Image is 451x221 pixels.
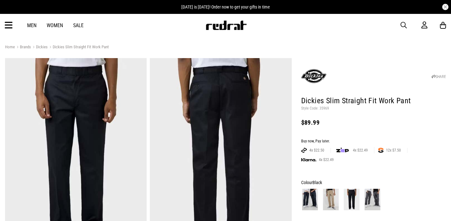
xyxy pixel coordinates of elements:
[301,148,307,153] img: AFTERPAY
[47,22,63,28] a: Women
[316,157,336,162] span: 4x $22.49
[365,189,380,210] img: Charcoal
[432,75,446,79] a: SHARE
[302,189,318,210] img: Dark Navy
[48,45,109,51] a: Dickies Slim Straight Fit Work Pant
[301,119,446,126] div: $89.99
[301,96,446,106] h1: Dickies Slim Straight Fit Work Pant
[31,45,48,51] a: Dickies
[336,147,349,153] img: zip
[301,179,446,186] div: Colour
[301,106,446,111] p: Style Code: 35969
[5,45,15,49] a: Home
[344,189,360,210] img: Black
[301,63,326,89] img: Dickies
[301,139,446,144] div: Buy now, Pay later.
[27,22,37,28] a: Men
[350,148,370,153] span: 4x $22.49
[378,148,384,153] img: SPLITPAY
[323,189,339,210] img: Khaki
[313,180,322,185] span: Black
[73,22,84,28] a: Sale
[181,4,270,9] span: [DATE] is [DATE]! Order now to get your gifts in time
[15,45,31,51] a: Brands
[307,148,327,153] span: 4x $22.50
[301,158,316,162] img: KLARNA
[205,21,247,30] img: Redrat logo
[384,148,403,153] span: 12x $7.50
